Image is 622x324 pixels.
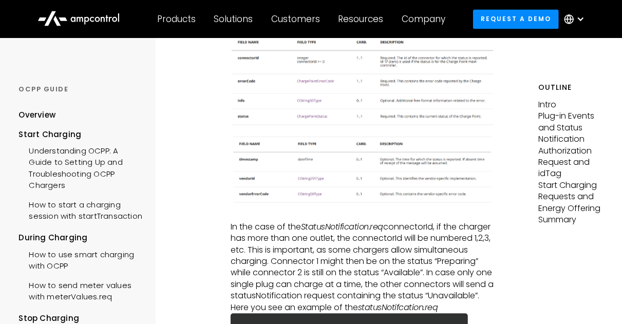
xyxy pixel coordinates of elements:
[18,129,143,140] div: Start Charging
[473,9,559,28] a: Request a demo
[231,302,495,313] p: Here you see an example of the ‍
[18,194,143,225] a: How to start a charging session with startTransaction
[402,13,445,25] div: Company
[18,109,55,128] a: Overview
[231,221,495,302] p: In the case of the connectorId, if the charger has more than one outlet, the connectorId will be ...
[157,13,196,25] div: Products
[538,180,603,214] p: Start Charging Requests and Energy Offering
[18,140,143,194] a: Understanding OCPP: A Guide to Setting Up and Troubleshooting OCPP Chargers
[538,99,603,110] p: Intro
[338,13,384,25] div: Resources
[538,145,603,180] p: Authorization Request and idTag
[358,301,438,313] em: statusNotifcation.req
[214,13,253,25] div: Solutions
[18,85,143,94] div: OCPP GUIDE
[271,13,320,25] div: Customers
[538,110,603,145] p: Plug-in Events and Status Notification
[18,109,55,121] div: Overview
[231,209,495,221] p: ‍
[18,244,143,275] a: How to use smart charging with OCPP
[301,221,383,233] em: StatusNotification.req
[538,214,603,225] p: Summary
[231,134,495,204] img: statusNotification.req message fields
[231,29,495,128] img: statusNotification.req message fields
[18,232,143,243] div: During Charging
[538,82,603,93] h5: Outline
[18,275,143,306] a: How to send meter values with meterValues.req
[18,313,143,324] div: Stop Charging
